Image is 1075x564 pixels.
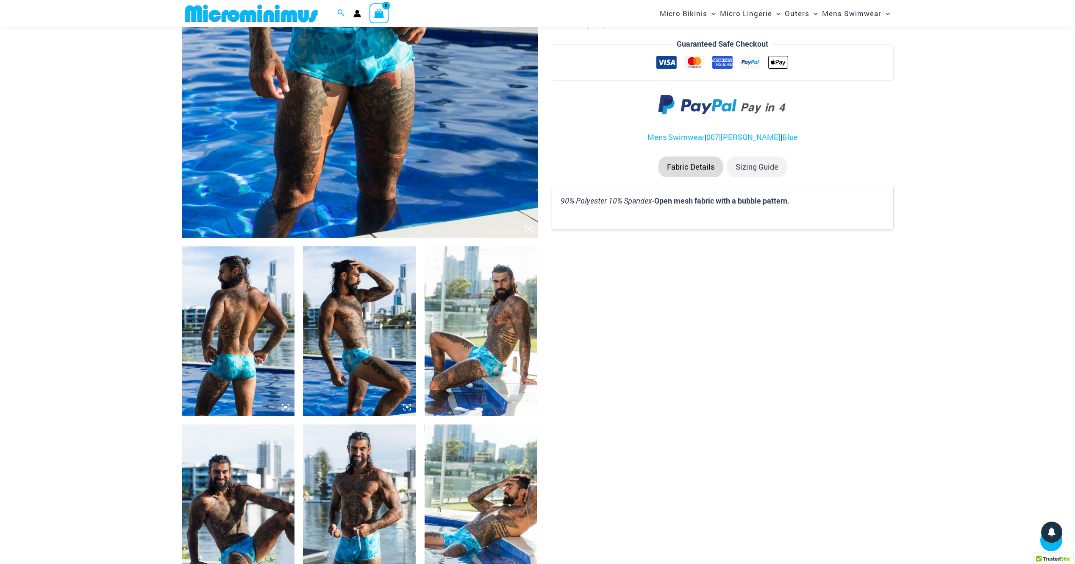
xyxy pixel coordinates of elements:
i: 90% Polyester 10% Spandex [561,195,652,206]
p: - [561,195,884,207]
span: Menu Toggle [809,3,818,24]
span: Menu Toggle [772,3,781,24]
nav: Site Navigation [656,1,894,25]
span: Mens Swimwear [822,3,881,24]
a: Mens SwimwearMenu ToggleMenu Toggle [820,3,892,24]
a: Account icon link [353,10,361,17]
b: Open mesh fabric with a bubble pattern. [654,195,789,206]
p: | | | [552,131,893,144]
a: View Shopping Cart, empty [369,3,389,23]
img: Bondi Ripples 007 Trunk [182,246,295,416]
a: Mens Swimwear [647,132,705,142]
a: OutersMenu ToggleMenu Toggle [783,3,820,24]
a: Micro BikinisMenu ToggleMenu Toggle [658,3,718,24]
li: Fabric Details [658,156,723,178]
a: Blue [782,132,798,142]
a: Micro LingerieMenu ToggleMenu Toggle [718,3,783,24]
img: Bondi Ripples 007 Trunk [425,246,538,416]
span: Micro Lingerie [720,3,772,24]
img: Bondi Ripples 007 Trunk [303,246,416,416]
a: Search icon link [337,8,345,19]
legend: Guaranteed Safe Checkout [673,38,772,50]
span: Menu Toggle [707,3,716,24]
span: Outers [785,3,809,24]
a: [PERSON_NAME] [721,132,781,142]
li: Sizing Guide [727,156,787,178]
span: Menu Toggle [881,3,890,24]
span: Micro Bikinis [660,3,707,24]
a: 007 [706,132,719,142]
img: MM SHOP LOGO FLAT [182,4,321,23]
